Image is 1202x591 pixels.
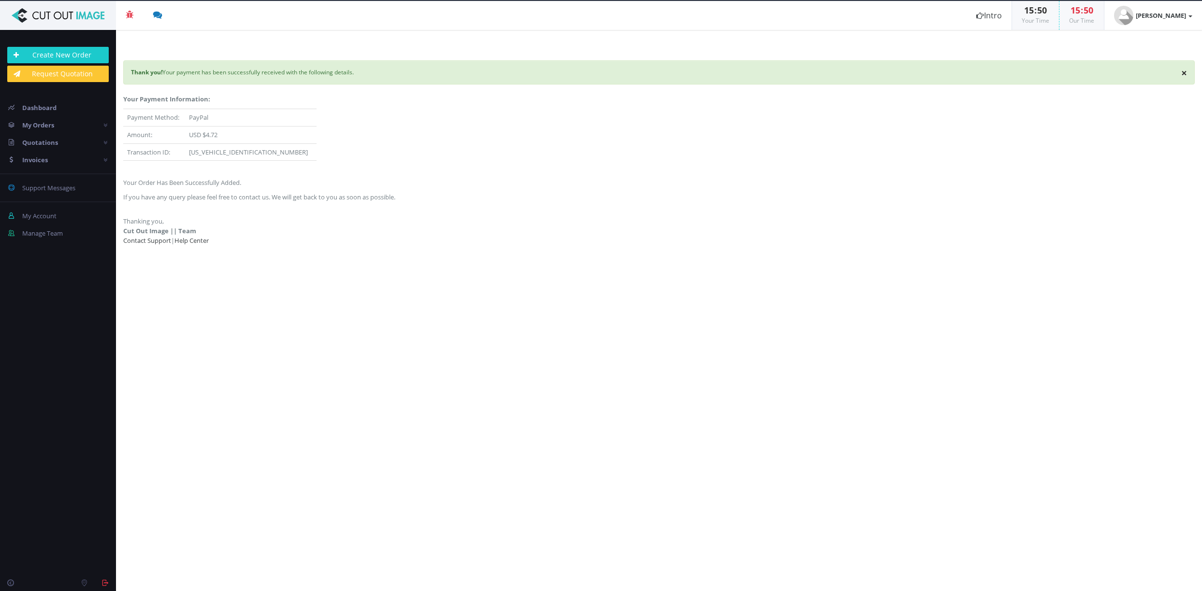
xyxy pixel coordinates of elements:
p: Thanking you, | [123,207,1195,245]
strong: [PERSON_NAME] [1136,11,1186,20]
a: Intro [967,1,1012,30]
img: user_default.jpg [1114,6,1133,25]
p: If you have any query please feel free to contact us. We will get back to you as soon as possible. [123,192,1195,202]
p: Your Order Has Been Successfully Added. [123,178,1195,187]
span: Dashboard [22,103,57,112]
strong: Cut Out Image || Team [123,226,196,235]
td: Transaction ID: [123,143,185,161]
td: PayPal [185,109,317,127]
a: Request Quotation [7,66,109,82]
a: Contact Support [123,236,171,245]
span: 50 [1084,4,1093,16]
a: Create New Order [7,47,109,63]
span: 15 [1071,4,1080,16]
td: Payment Method: [123,109,185,127]
a: Help Center [174,236,209,245]
td: USD $4.72 [185,127,317,144]
td: Amount: [123,127,185,144]
strong: Your Payment Information: [123,95,210,103]
button: × [1181,68,1187,78]
span: My Orders [22,121,54,129]
span: 50 [1037,4,1047,16]
span: Quotations [22,138,58,147]
img: Cut Out Image [7,8,109,23]
span: : [1080,4,1084,16]
span: My Account [22,211,57,220]
a: [PERSON_NAME] [1104,1,1202,30]
span: Manage Team [22,229,63,238]
small: Our Time [1069,16,1094,25]
span: : [1034,4,1037,16]
strong: Thank you! [131,68,162,76]
div: Your payment has been successfully received with the following details. [123,60,1195,84]
span: Invoices [22,155,48,164]
td: [US_VEHICLE_IDENTIFICATION_NUMBER] [185,143,317,161]
span: 15 [1024,4,1034,16]
span: Support Messages [22,183,75,192]
small: Your Time [1022,16,1049,25]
